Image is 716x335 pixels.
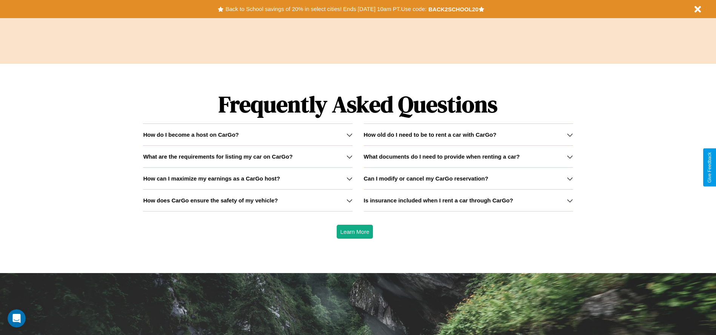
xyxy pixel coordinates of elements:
[143,153,293,160] h3: What are the requirements for listing my car on CarGo?
[337,225,373,239] button: Learn More
[364,153,520,160] h3: What documents do I need to provide when renting a car?
[364,197,513,204] h3: Is insurance included when I rent a car through CarGo?
[143,131,239,138] h3: How do I become a host on CarGo?
[143,175,280,182] h3: How can I maximize my earnings as a CarGo host?
[707,152,712,183] div: Give Feedback
[143,85,573,124] h1: Frequently Asked Questions
[428,6,479,12] b: BACK2SCHOOL20
[8,309,26,327] iframe: Intercom live chat
[364,131,497,138] h3: How old do I need to be to rent a car with CarGo?
[364,175,488,182] h3: Can I modify or cancel my CarGo reservation?
[223,4,428,14] button: Back to School savings of 20% in select cities! Ends [DATE] 10am PT.Use code:
[143,197,278,204] h3: How does CarGo ensure the safety of my vehicle?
